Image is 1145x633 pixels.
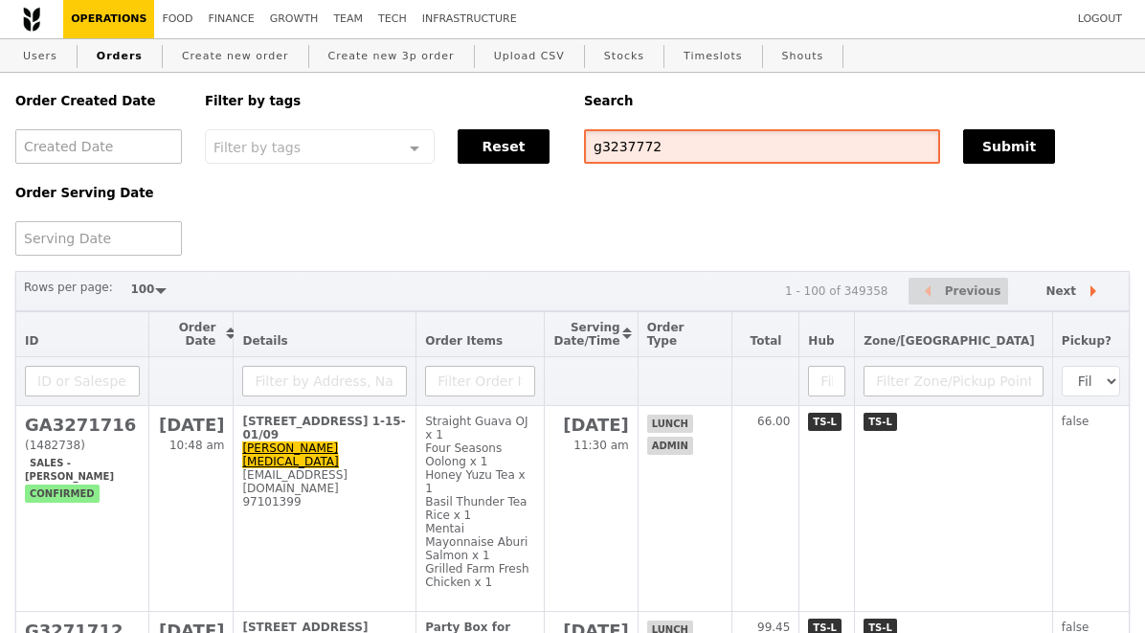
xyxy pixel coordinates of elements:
h5: Order Serving Date [15,186,182,200]
span: Previous [945,280,1001,303]
a: [PERSON_NAME][MEDICAL_DATA] [242,441,338,468]
div: Mentai Mayonnaise Aburi Salmon x 1 [425,522,535,562]
a: Shouts [775,39,832,74]
a: Stocks [596,39,652,74]
input: Filter Hub [808,366,845,396]
input: Filter Order Items [425,366,535,396]
span: false [1062,415,1089,428]
span: admin [647,437,693,455]
button: Next [1029,278,1121,305]
div: (1482738) [25,439,140,452]
input: Serving Date [15,221,182,256]
input: ID or Salesperson name [25,366,140,396]
input: Search any field [584,129,940,164]
label: Rows per page: [24,278,113,297]
a: Users [15,39,65,74]
img: Grain logo [23,7,40,32]
a: Timeslots [676,39,750,74]
div: Four Seasons Oolong x 1 [425,441,535,468]
a: Create new 3p order [321,39,462,74]
span: 10:48 am [169,439,224,452]
span: 11:30 am [573,439,628,452]
input: Created Date [15,129,182,164]
span: confirmed [25,485,100,503]
h2: GA3271716 [25,415,140,435]
span: Hub [808,334,834,348]
h5: Order Created Date [15,94,182,108]
span: Order Type [647,321,685,348]
h2: [DATE] [553,415,628,435]
span: lunch [647,415,693,433]
span: 66.00 [757,415,790,428]
div: 1 - 100 of 349358 [785,284,888,298]
span: Zone/[GEOGRAPHIC_DATA] [864,334,1035,348]
span: TS-L [808,413,842,431]
span: Sales - [PERSON_NAME] [25,454,119,486]
span: Details [242,334,287,348]
div: 97101399 [242,495,407,509]
div: [STREET_ADDRESS] 1-15-01/09 [242,415,407,441]
h5: Filter by tags [205,94,561,108]
button: Submit [963,129,1055,164]
a: Orders [89,39,150,74]
span: ID [25,334,38,348]
div: Grilled Farm Fresh Chicken x 1 [425,562,535,589]
a: Create new order [174,39,297,74]
span: Filter by tags [213,138,301,155]
span: Pickup? [1062,334,1111,348]
div: Basil Thunder Tea Rice x 1 [425,495,535,522]
h5: Search [584,94,1130,108]
input: Filter Zone/Pickup Point [864,366,1044,396]
span: TS-L [864,413,897,431]
input: Filter by Address, Name, Email, Mobile [242,366,407,396]
button: Reset [458,129,550,164]
span: Order Items [425,334,503,348]
a: Upload CSV [486,39,572,74]
div: [EMAIL_ADDRESS][DOMAIN_NAME] [242,468,407,495]
span: Next [1045,280,1076,303]
div: Straight Guava OJ x 1 [425,415,535,441]
button: Previous [909,278,1008,305]
h2: [DATE] [158,415,224,435]
div: Honey Yuzu Tea x 1 [425,468,535,495]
